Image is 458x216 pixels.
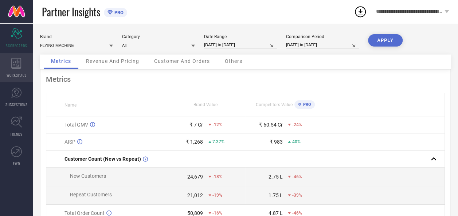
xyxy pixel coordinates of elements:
[225,58,242,64] span: Others
[212,193,222,198] span: -19%
[10,131,23,137] span: TRENDS
[269,139,282,145] div: ₹ 983
[292,211,302,216] span: -46%
[64,156,141,162] span: Customer Count (New vs Repeat)
[187,210,203,216] div: 50,809
[46,75,445,84] div: Metrics
[212,174,222,179] span: -18%
[268,192,282,198] div: 1.75 L
[13,161,20,166] span: FWD
[212,122,222,127] span: -12%
[64,122,88,128] span: Total GMV
[122,34,195,39] div: Category
[6,43,27,48] span: SCORECARDS
[259,122,282,128] div: ₹ 60.54 Cr
[70,192,112,197] span: Repeat Customers
[268,210,282,216] div: 4.87 L
[212,211,222,216] span: -16%
[70,173,106,179] span: New Customers
[256,102,293,107] span: Competitors Value
[286,41,359,49] input: Select comparison period
[86,58,139,64] span: Revenue And Pricing
[64,139,75,145] span: AISP
[42,4,100,19] span: Partner Insights
[5,102,28,107] span: SUGGESTIONS
[193,102,218,107] span: Brand Value
[286,34,359,39] div: Comparison Period
[187,174,203,180] div: 24,679
[301,102,311,107] span: PRO
[268,174,282,180] div: 2.75 L
[292,139,300,144] span: 40%
[204,34,277,39] div: Date Range
[189,122,203,128] div: ₹ 7 Cr
[7,72,27,78] span: WORKSPACE
[212,139,224,144] span: 7.37%
[204,41,277,49] input: Select date range
[368,34,403,47] button: APPLY
[354,5,367,18] div: Open download list
[113,10,124,15] span: PRO
[64,103,77,108] span: Name
[64,210,105,216] span: Total Order Count
[40,34,113,39] div: Brand
[51,58,71,64] span: Metrics
[292,193,302,198] span: -39%
[292,174,302,179] span: -46%
[154,58,210,64] span: Customer And Orders
[186,139,203,145] div: ₹ 1,268
[187,192,203,198] div: 21,012
[292,122,302,127] span: -24%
